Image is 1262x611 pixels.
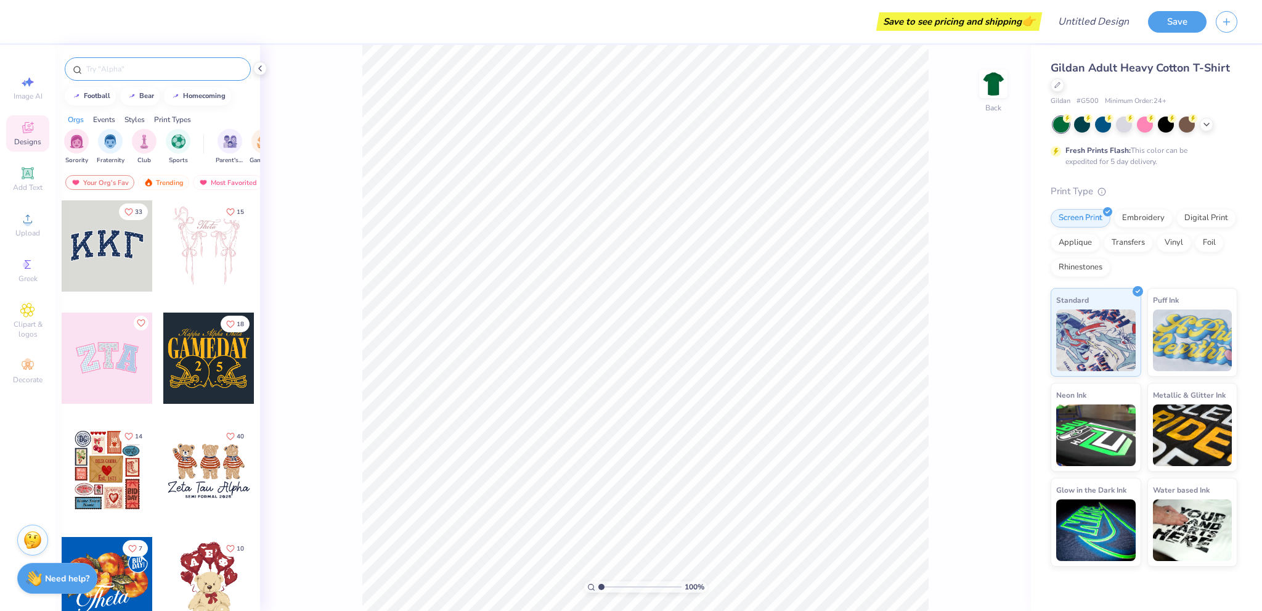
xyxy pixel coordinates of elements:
[257,134,271,149] img: Game Day Image
[85,63,243,75] input: Try "Alpha"
[15,228,40,238] span: Upload
[171,92,181,100] img: trend_line.gif
[1157,234,1191,252] div: Vinyl
[135,433,142,440] span: 14
[64,129,89,165] div: filter for Sorority
[685,581,704,593] span: 100 %
[18,274,38,284] span: Greek
[134,316,149,330] button: Like
[124,114,145,125] div: Styles
[1051,184,1237,199] div: Print Type
[65,87,116,105] button: football
[250,156,278,165] span: Game Day
[13,182,43,192] span: Add Text
[1153,310,1232,371] img: Puff Ink
[1195,234,1224,252] div: Foil
[221,428,250,445] button: Like
[132,129,157,165] div: filter for Club
[144,178,153,187] img: trending.gif
[1105,96,1166,107] span: Minimum Order: 24 +
[221,203,250,220] button: Like
[1065,146,1131,155] strong: Fresh Prints Flash:
[171,134,185,149] img: Sports Image
[139,546,142,552] span: 7
[221,540,250,557] button: Like
[1048,9,1139,34] input: Untitled Design
[13,375,43,385] span: Decorate
[127,92,137,100] img: trend_line.gif
[1153,293,1179,306] span: Puff Ink
[223,134,237,149] img: Parent's Weekend Image
[1056,310,1136,371] img: Standard
[198,178,208,187] img: most_fav.gif
[64,129,89,165] button: filter button
[71,92,81,100] img: trend_line.gif
[237,321,244,327] span: 18
[1148,11,1207,33] button: Save
[981,72,1006,96] img: Back
[237,546,244,552] span: 10
[237,209,244,215] span: 15
[70,134,84,149] img: Sorority Image
[135,209,142,215] span: 33
[216,156,244,165] span: Parent's Weekend
[1022,14,1035,28] span: 👉
[137,134,151,149] img: Club Image
[14,91,43,101] span: Image AI
[1114,209,1173,228] div: Embroidery
[6,319,49,339] span: Clipart & logos
[1153,483,1210,496] span: Water based Ink
[250,129,278,165] div: filter for Game Day
[1153,404,1232,466] img: Metallic & Glitter Ink
[84,92,110,99] div: football
[169,156,188,165] span: Sports
[93,114,115,125] div: Events
[97,129,124,165] button: filter button
[164,87,231,105] button: homecoming
[154,114,191,125] div: Print Types
[250,129,278,165] button: filter button
[237,433,244,440] span: 40
[68,114,84,125] div: Orgs
[1056,483,1126,496] span: Glow in the Dark Ink
[123,540,148,557] button: Like
[65,156,88,165] span: Sorority
[139,92,154,99] div: bear
[1056,293,1089,306] span: Standard
[221,316,250,332] button: Like
[1051,96,1070,107] span: Gildan
[1065,145,1217,167] div: This color can be expedited for 5 day delivery.
[1051,209,1110,228] div: Screen Print
[1051,60,1230,75] span: Gildan Adult Heavy Cotton T-Shirt
[1056,388,1086,401] span: Neon Ink
[104,134,117,149] img: Fraternity Image
[1051,234,1100,252] div: Applique
[138,175,189,190] div: Trending
[14,137,41,147] span: Designs
[71,178,81,187] img: most_fav.gif
[166,129,190,165] div: filter for Sports
[119,203,148,220] button: Like
[1051,258,1110,277] div: Rhinestones
[1176,209,1236,228] div: Digital Print
[193,175,263,190] div: Most Favorited
[65,175,134,190] div: Your Org's Fav
[1153,388,1226,401] span: Metallic & Glitter Ink
[216,129,244,165] div: filter for Parent's Weekend
[183,92,226,99] div: homecoming
[166,129,190,165] button: filter button
[1056,499,1136,561] img: Glow in the Dark Ink
[985,102,1001,113] div: Back
[97,156,124,165] span: Fraternity
[132,129,157,165] button: filter button
[97,129,124,165] div: filter for Fraternity
[1077,96,1099,107] span: # G500
[120,87,160,105] button: bear
[216,129,244,165] button: filter button
[1056,404,1136,466] img: Neon Ink
[45,573,89,584] strong: Need help?
[1104,234,1153,252] div: Transfers
[119,428,148,445] button: Like
[1153,499,1232,561] img: Water based Ink
[137,156,151,165] span: Club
